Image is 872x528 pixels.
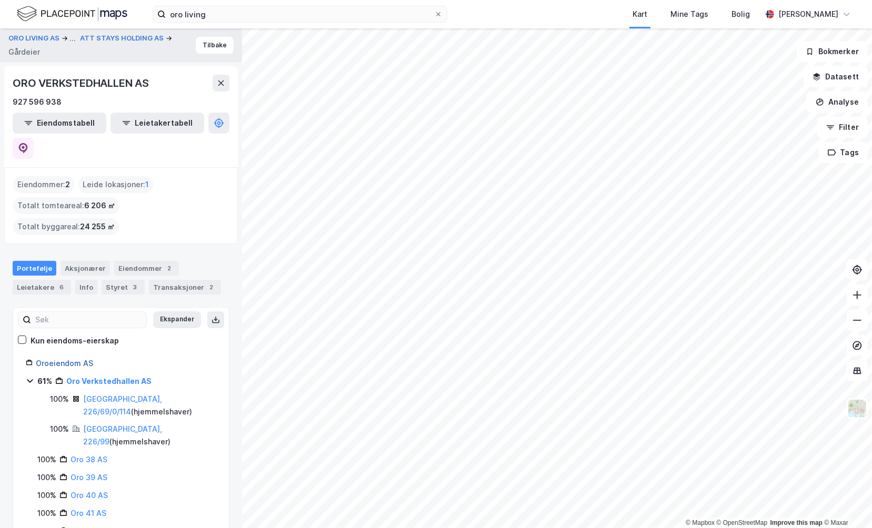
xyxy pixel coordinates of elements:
[196,37,234,54] button: Tilbake
[75,280,97,295] div: Info
[66,377,152,385] a: Oro Verkstedhallen AS
[13,176,74,193] div: Eiendommer :
[84,199,115,212] span: 6 206 ㎡
[37,375,52,388] div: 61%
[130,282,141,292] div: 3
[83,424,162,446] a: [GEOGRAPHIC_DATA], 226/99
[819,478,872,528] div: Kontrollprogram for chat
[797,41,868,62] button: Bokmerker
[56,282,67,292] div: 6
[37,471,56,484] div: 100%
[50,423,69,435] div: 100%
[80,33,166,44] button: ATT STAYS HOLDING AS
[13,113,106,134] button: Eiendomstabell
[31,334,119,347] div: Kun eiendoms-eierskap
[633,8,647,21] div: Kart
[17,5,127,23] img: logo.f888ab2527a4732fd821a326f86c7f29.svg
[817,117,868,138] button: Filter
[166,6,434,22] input: Søk på adresse, matrikkel, gårdeiere, leietakere eller personer
[778,8,838,21] div: [PERSON_NAME]
[65,178,70,191] span: 2
[717,519,768,526] a: OpenStreetMap
[145,178,149,191] span: 1
[83,393,216,418] div: ( hjemmelshaver )
[37,453,56,466] div: 100%
[50,393,69,405] div: 100%
[83,423,216,448] div: ( hjemmelshaver )
[37,507,56,520] div: 100%
[80,220,115,233] span: 24 255 ㎡
[114,261,179,276] div: Eiendommer
[13,261,56,276] div: Portefølje
[71,455,107,464] a: Oro 38 AS
[69,32,76,45] div: ...
[206,282,217,292] div: 2
[153,311,201,328] button: Ekspander
[686,519,715,526] a: Mapbox
[847,399,867,419] img: Z
[8,32,62,45] button: ORO LIVING AS
[8,46,40,58] div: Gårdeier
[731,8,750,21] div: Bolig
[83,394,162,416] a: [GEOGRAPHIC_DATA], 226/69/0/114
[149,280,221,295] div: Transaksjoner
[670,8,708,21] div: Mine Tags
[804,66,868,87] button: Datasett
[71,491,108,500] a: Oro 40 AS
[164,263,175,273] div: 2
[102,280,145,295] div: Styret
[13,280,71,295] div: Leietakere
[71,509,106,517] a: Oro 41 AS
[13,197,119,214] div: Totalt tomteareal :
[807,92,868,113] button: Analyse
[819,142,868,163] button: Tags
[819,478,872,528] iframe: Chat Widget
[61,261,110,276] div: Aksjonærer
[13,96,62,108] div: 927 596 938
[31,312,146,328] input: Søk
[13,75,151,92] div: ORO VERKSTEDHALLEN AS
[770,519,823,526] a: Improve this map
[37,489,56,502] div: 100%
[71,473,107,482] a: Oro 39 AS
[36,359,93,368] a: Oroeiendom AS
[78,176,153,193] div: Leide lokasjoner :
[13,218,119,235] div: Totalt byggareal :
[111,113,204,134] button: Leietakertabell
